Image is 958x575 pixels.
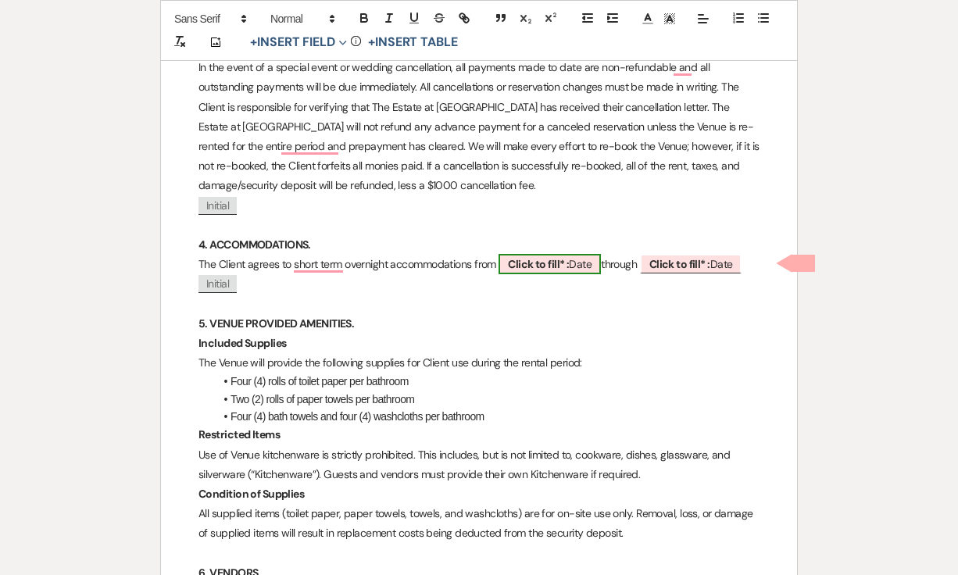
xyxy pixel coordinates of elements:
b: Click to fill* : [508,257,569,271]
span: Initial [198,197,237,215]
span: Text Color [637,9,659,28]
p: Use of Venue kitchenware is strictly prohibited. This includes, but is not limited to, cookware, ... [198,445,760,484]
button: +Insert Table [363,33,463,52]
li: Two (2) rolls of paper towels per bathroom [214,391,760,408]
span: Initial [198,275,237,293]
p: The Client agrees to short term overnight accommodations from through [198,255,760,294]
p: In the event of a special event or wedding cancellation, all payments made to date are non-refund... [198,58,760,195]
strong: Included Supplies [198,336,286,350]
span: Date [640,254,742,273]
span: Alignment [692,9,714,28]
button: Insert Field [245,33,352,52]
strong: 5. VENUE PROVIDED AMENITIES. [198,316,354,330]
span: + [250,36,257,48]
strong: 4. ACCOMMODATIONS. [198,237,311,252]
b: Click to fill* : [649,257,710,271]
span: Text Background Color [659,9,681,28]
span: + [368,36,375,48]
strong: Condition of Supplies [198,487,304,501]
li: Four (4) bath towels and four (4) washcloths per bathroom [214,408,760,425]
p: The Venue will provide the following supplies for Client use during the rental period: [198,353,760,373]
strong: Restricted Items [198,427,280,441]
span: Header Formats [263,9,340,28]
p: All supplied items (toilet paper, paper towels, towels, and washcloths) are for on-site use only.... [198,504,760,543]
span: Date [499,254,601,274]
li: Four (4) rolls of toilet paper per bathroom [214,373,760,390]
